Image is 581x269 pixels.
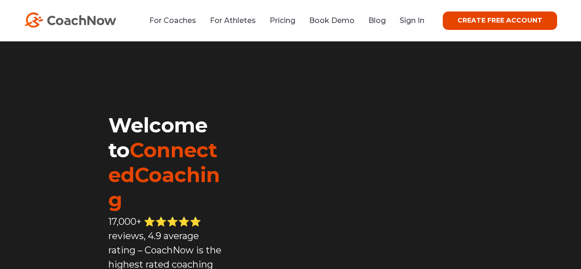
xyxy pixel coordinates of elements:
[270,16,295,25] a: Pricing
[210,16,256,25] a: For Athletes
[108,113,225,212] h1: Welcome to
[443,11,557,30] a: CREATE FREE ACCOUNT
[24,12,116,28] img: CoachNow Logo
[108,137,220,212] span: ConnectedCoaching
[400,16,424,25] a: Sign In
[368,16,386,25] a: Blog
[309,16,355,25] a: Book Demo
[149,16,196,25] a: For Coaches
